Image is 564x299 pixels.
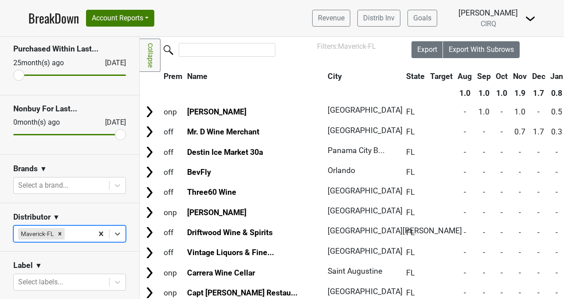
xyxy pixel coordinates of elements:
[519,188,521,197] span: -
[537,107,540,116] span: -
[464,248,466,257] span: -
[13,104,126,114] h3: Nonbuy For Last...
[530,68,548,84] th: Dec: activate to sort column ascending
[143,125,156,138] img: Arrow right
[483,248,485,257] span: -
[551,127,562,136] span: 0.3
[501,107,503,116] span: -
[161,142,184,161] td: off
[537,168,540,177] span: -
[328,186,403,195] span: [GEOGRAPHIC_DATA]
[28,9,79,28] a: BreakDown
[475,85,493,101] th: 1.0
[328,287,403,296] span: [GEOGRAPHIC_DATA]
[464,288,466,297] span: -
[143,146,156,159] img: Arrow right
[556,268,558,277] span: -
[161,102,184,121] td: onp
[483,168,485,177] span: -
[406,288,415,297] span: FL
[161,68,184,84] th: Prem: activate to sort column ascending
[404,68,427,84] th: State: activate to sort column ascending
[556,208,558,217] span: -
[417,45,437,54] span: Export
[464,228,466,237] span: -
[501,168,503,177] span: -
[483,208,485,217] span: -
[141,68,161,84] th: &nbsp;: activate to sort column ascending
[455,85,474,101] th: 1.0
[483,228,485,237] span: -
[519,148,521,157] span: -
[161,122,184,142] td: off
[481,20,496,28] span: CIRQ
[501,148,503,157] span: -
[13,212,51,222] h3: Distributor
[325,68,399,84] th: City: activate to sort column ascending
[511,68,529,84] th: Nov: activate to sort column ascending
[143,226,156,239] img: Arrow right
[511,85,529,101] th: 1.9
[161,203,184,222] td: onp
[328,166,355,175] span: Orlando
[328,126,403,135] span: [GEOGRAPHIC_DATA]
[464,148,466,157] span: -
[187,107,247,116] a: [PERSON_NAME]
[483,148,485,157] span: -
[556,168,558,177] span: -
[86,10,154,27] button: Account Reports
[406,208,415,217] span: FL
[406,268,415,277] span: FL
[317,41,387,52] div: Filters:
[556,228,558,237] span: -
[556,288,558,297] span: -
[556,148,558,157] span: -
[187,72,208,81] span: Name
[519,268,521,277] span: -
[428,68,455,84] th: Target: activate to sort column ascending
[13,261,33,270] h3: Label
[406,127,415,136] span: FL
[455,68,474,84] th: Aug: activate to sort column ascending
[464,268,466,277] span: -
[519,248,521,257] span: -
[501,127,503,136] span: -
[519,288,521,297] span: -
[164,72,182,81] span: Prem
[406,168,415,177] span: FL
[537,188,540,197] span: -
[140,39,161,72] a: Collapse
[406,228,415,237] span: FL
[501,248,503,257] span: -
[483,288,485,297] span: -
[519,168,521,177] span: -
[143,105,156,118] img: Arrow right
[501,268,503,277] span: -
[328,146,385,155] span: Panama City B...
[187,168,211,177] a: BevFly
[483,127,485,136] span: -
[187,127,259,136] a: Mr. D Wine Merchant
[533,127,544,136] span: 1.7
[187,268,255,277] a: Carrera Wine Cellar
[449,45,514,54] span: Export With Subrows
[406,248,415,257] span: FL
[556,188,558,197] span: -
[143,186,156,199] img: Arrow right
[328,247,403,256] span: [GEOGRAPHIC_DATA]
[406,188,415,197] span: FL
[501,288,503,297] span: -
[464,168,466,177] span: -
[501,188,503,197] span: -
[537,248,540,257] span: -
[187,288,298,297] a: Capt [PERSON_NAME] Restau...
[53,212,60,223] span: ▼
[187,188,236,197] a: Three60 Wine
[464,208,466,217] span: -
[407,10,437,27] a: Goals
[143,206,156,219] img: Arrow right
[328,267,382,275] span: Saint Augustine
[143,266,156,279] img: Arrow right
[501,208,503,217] span: -
[537,228,540,237] span: -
